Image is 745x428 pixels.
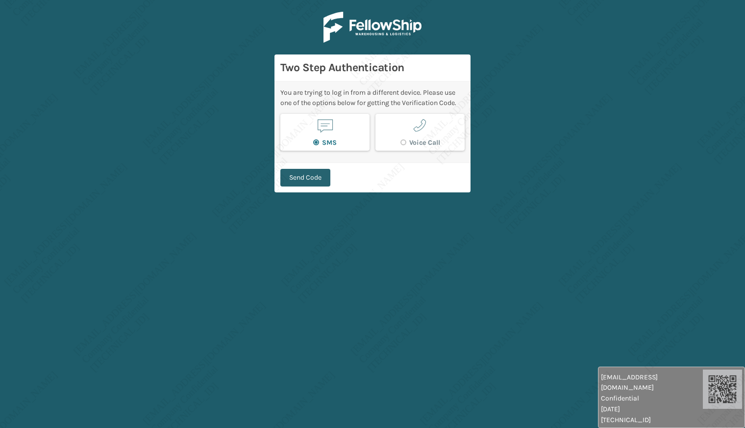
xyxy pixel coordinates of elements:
[313,138,337,147] label: SMS
[601,393,703,403] span: Confidential
[601,415,703,425] span: [TECHNICAL_ID]
[280,87,465,108] div: You are trying to log in from a different device. Please use one of the options below for getting...
[280,60,465,75] h3: Two Step Authentication
[601,404,703,414] span: [DATE]
[601,372,703,393] span: [EMAIL_ADDRESS][DOMAIN_NAME]
[280,169,330,187] button: Send Code
[400,138,440,147] label: Voice Call
[323,12,422,43] img: Logo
